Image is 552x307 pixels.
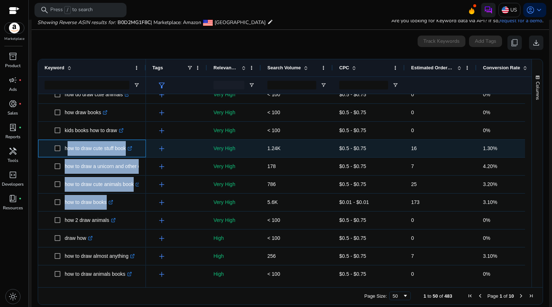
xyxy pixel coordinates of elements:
[19,197,22,200] span: fiber_manual_record
[339,163,366,169] span: $0.5 - $0.75
[213,141,254,156] p: Very High
[267,271,280,277] span: < 100
[339,65,349,70] span: CPC
[483,110,490,115] span: 0%
[339,217,366,223] span: $0.5 - $0.75
[45,65,64,70] span: Keyword
[339,92,366,97] span: $0.5 - $0.75
[213,267,254,282] p: High
[19,102,22,105] span: fiber_manual_record
[65,87,129,102] p: how do draw cute animals
[267,65,301,70] span: Search Volume
[8,110,18,116] p: Sales
[65,267,132,282] p: how to draw animals books
[213,159,254,174] p: Very High
[483,271,490,277] span: 0%
[157,198,166,207] span: add
[213,177,254,192] p: Very High
[411,217,414,223] span: 0
[5,62,20,69] p: Product
[339,81,388,89] input: CPC Filter Input
[267,199,278,205] span: 5.6K
[5,23,24,33] img: amazon.svg
[411,92,414,97] span: 0
[321,82,326,88] button: Open Filter Menu
[2,181,24,187] p: Developers
[157,270,166,279] span: add
[9,123,17,132] span: lab_profile
[40,6,49,14] span: search
[393,293,402,299] div: 50
[152,65,163,70] span: Tags
[5,134,20,140] p: Reports
[339,181,366,187] span: $0.5 - $0.75
[483,127,490,133] span: 0%
[467,293,473,299] div: First Page
[339,110,366,115] span: $0.5 - $0.75
[526,6,535,14] span: account_circle
[411,65,454,70] span: Estimated Orders/Month
[157,108,166,117] span: add
[267,253,276,259] span: 256
[411,235,414,241] span: 0
[267,235,280,241] span: < 100
[267,81,316,89] input: Search Volume Filter Input
[9,147,17,155] span: handyman
[65,141,132,156] p: how to draw cute stuff book
[483,65,520,70] span: Conversion Rate
[157,90,166,99] span: add
[411,127,414,133] span: 0
[528,293,534,299] div: Last Page
[483,253,497,259] span: 3.10%
[45,81,129,89] input: Keyword Filter Input
[9,194,17,203] span: book_4
[392,82,398,88] button: Open Filter Menu
[213,231,254,246] p: High
[267,217,280,223] span: < 100
[157,216,166,225] span: add
[411,199,419,205] span: 173
[65,123,124,138] p: kids books how to draw
[510,4,517,16] p: US
[483,217,490,223] span: 0%
[267,145,281,151] span: 1.24K
[157,144,166,153] span: add
[534,82,541,100] span: Columns
[118,19,151,26] span: B0D2MG1F8C
[213,213,254,228] p: Very High
[249,82,254,88] button: Open Filter Menu
[213,105,254,120] p: Very High
[157,81,166,90] span: filter_alt
[339,235,366,241] span: $0.5 - $0.75
[65,231,93,246] p: draw how
[3,205,23,211] p: Resources
[411,163,414,169] span: 7
[157,162,166,171] span: add
[503,293,507,299] span: of
[483,145,497,151] span: 1.30%
[50,6,93,14] p: Press to search
[535,6,543,14] span: keyboard_arrow_down
[427,293,431,299] span: to
[9,171,17,179] span: code_blocks
[157,180,166,189] span: add
[411,110,414,115] span: 0
[339,127,366,133] span: $0.5 - $0.75
[502,6,509,14] img: us.svg
[339,145,366,151] span: $0.5 - $0.75
[411,253,414,259] span: 7
[151,19,201,26] span: | Marketplace: Amazon
[339,253,366,259] span: $0.5 - $0.75
[215,19,266,26] span: [GEOGRAPHIC_DATA]
[9,52,17,61] span: inventory_2
[487,293,498,299] span: Page
[37,19,116,26] i: Showing Reverse ASIN results for:
[157,126,166,135] span: add
[213,65,239,70] span: Relevance Score
[213,249,254,264] p: High
[4,36,24,42] p: Marketplace
[483,199,497,205] span: 3.10%
[9,86,17,93] p: Ads
[339,271,366,277] span: $0.5 - $0.75
[267,163,276,169] span: 178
